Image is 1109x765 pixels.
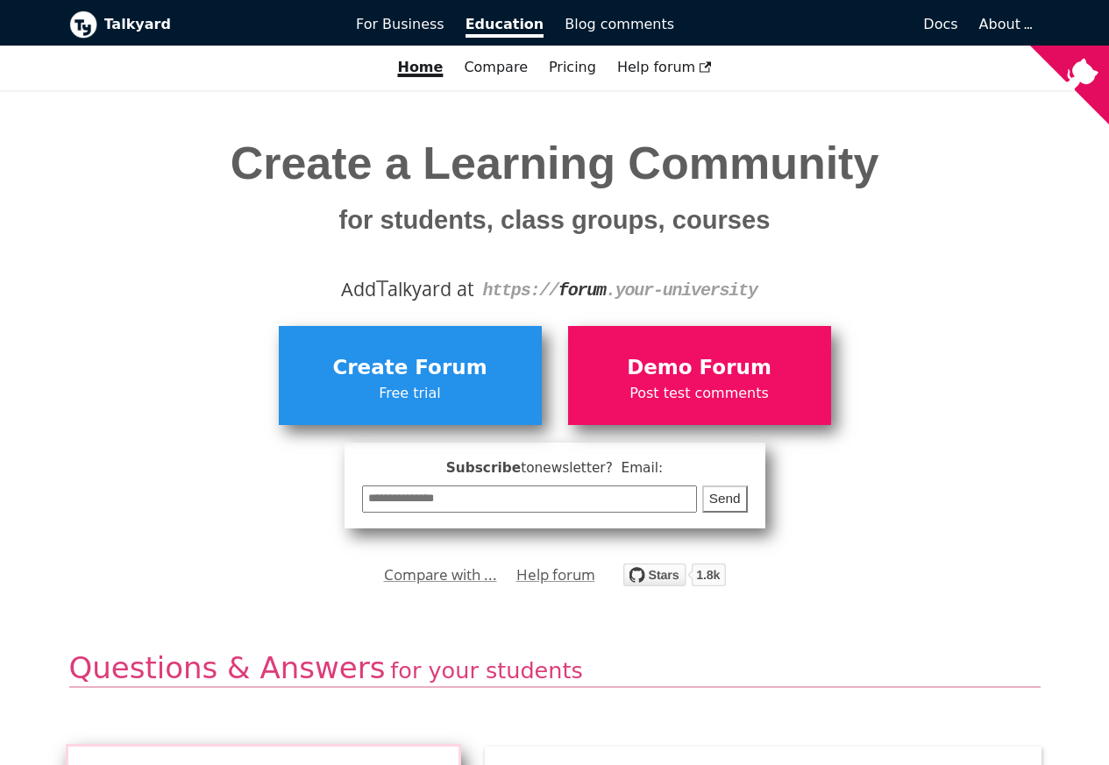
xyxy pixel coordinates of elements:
span: Help forum [617,59,712,75]
span: Free trial [288,382,533,405]
span: Post test comments [577,382,822,405]
a: Pricing [538,53,607,82]
strong: forum [558,280,606,301]
span: to newsletter ? Email: [521,460,663,476]
div: Add alkyard at [82,274,1027,304]
h2: Questions & Answers [69,649,1041,689]
span: Create a Learning Community [231,138,879,238]
img: talkyard.svg [623,563,726,586]
code: https:// .your-university [482,280,757,301]
span: for your students [390,657,582,684]
span: Subscribe [362,457,748,479]
a: Education [455,10,555,39]
a: Compare with ... [384,562,497,588]
b: Talkyard [104,13,332,36]
a: Help forum [607,53,722,82]
a: Help forum [516,562,595,588]
span: Blog comments [565,16,674,32]
a: About [979,16,1030,32]
span: Education [466,16,544,38]
span: Demo Forum [577,351,822,385]
img: Talkyard logo [69,11,97,39]
span: For Business [356,16,444,32]
a: Create ForumFree trial [279,326,542,424]
span: Docs [923,16,957,32]
small: for students, class groups, courses [339,206,771,234]
a: Talkyard logoTalkyard [69,11,332,39]
button: Send [702,485,748,513]
a: Home [387,53,453,82]
a: Blog comments [554,10,685,39]
a: Docs [685,10,969,39]
a: For Business [345,10,455,39]
span: Create Forum [288,351,533,385]
a: Demo ForumPost test comments [568,326,831,424]
a: Compare [464,59,528,75]
span: T [376,272,388,303]
a: Star debiki/talkyard on GitHub [623,566,726,591]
